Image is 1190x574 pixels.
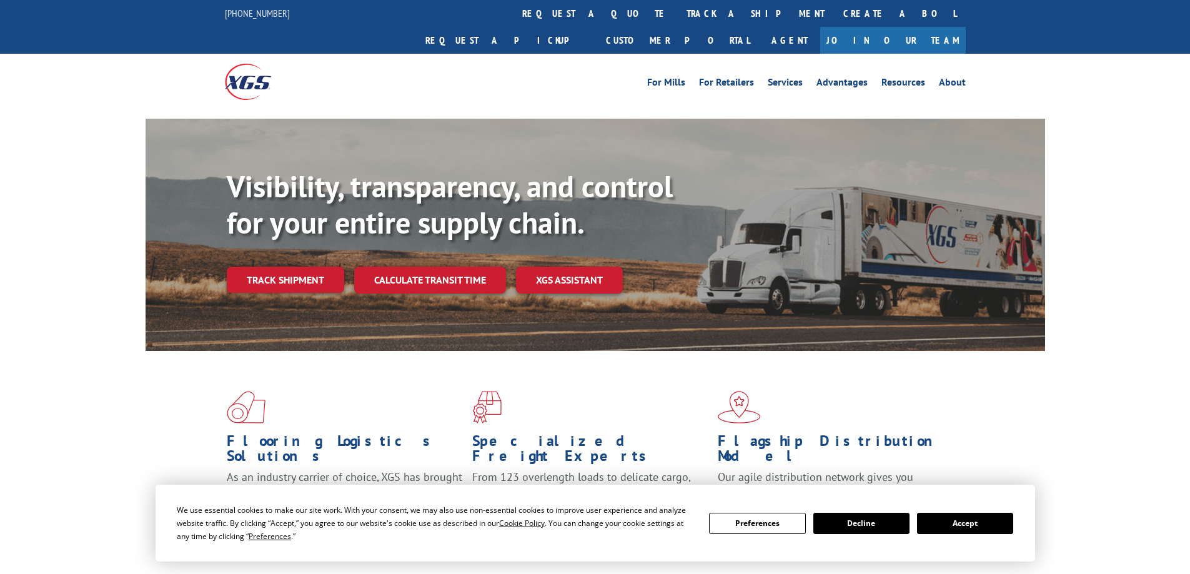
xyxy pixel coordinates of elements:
[768,77,803,91] a: Services
[227,433,463,470] h1: Flooring Logistics Solutions
[177,503,694,543] div: We use essential cookies to make our site work. With your consent, we may also use non-essential ...
[227,470,462,514] span: As an industry carrier of choice, XGS has brought innovation and dedication to flooring logistics...
[472,470,708,525] p: From 123 overlength loads to delicate cargo, our experienced staff knows the best way to move you...
[718,433,954,470] h1: Flagship Distribution Model
[881,77,925,91] a: Resources
[647,77,685,91] a: For Mills
[816,77,868,91] a: Advantages
[718,470,948,499] span: Our agile distribution network gives you nationwide inventory management on demand.
[227,167,673,242] b: Visibility, transparency, and control for your entire supply chain.
[813,513,910,534] button: Decline
[156,485,1035,562] div: Cookie Consent Prompt
[499,518,545,528] span: Cookie Policy
[718,391,761,423] img: xgs-icon-flagship-distribution-model-red
[516,267,623,294] a: XGS ASSISTANT
[472,391,502,423] img: xgs-icon-focused-on-flooring-red
[759,27,820,54] a: Agent
[227,391,265,423] img: xgs-icon-total-supply-chain-intelligence-red
[416,27,597,54] a: Request a pickup
[225,7,290,19] a: [PHONE_NUMBER]
[597,27,759,54] a: Customer Portal
[354,267,506,294] a: Calculate transit time
[939,77,966,91] a: About
[709,513,805,534] button: Preferences
[820,27,966,54] a: Join Our Team
[249,531,291,542] span: Preferences
[472,433,708,470] h1: Specialized Freight Experts
[227,267,344,293] a: Track shipment
[917,513,1013,534] button: Accept
[699,77,754,91] a: For Retailers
